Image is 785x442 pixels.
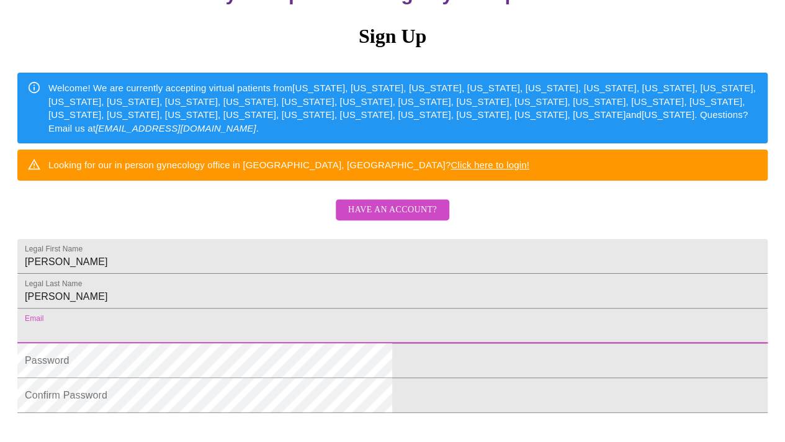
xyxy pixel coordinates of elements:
span: Have an account? [348,202,437,218]
h3: Sign Up [17,25,768,48]
button: Have an account? [336,199,449,221]
a: Click here to login! [451,160,529,170]
a: Have an account? [333,213,452,223]
em: [EMAIL_ADDRESS][DOMAIN_NAME] [96,123,256,133]
div: Welcome! We are currently accepting virtual patients from [US_STATE], [US_STATE], [US_STATE], [US... [48,76,758,140]
div: Looking for our in person gynecology office in [GEOGRAPHIC_DATA], [GEOGRAPHIC_DATA]? [48,153,529,176]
